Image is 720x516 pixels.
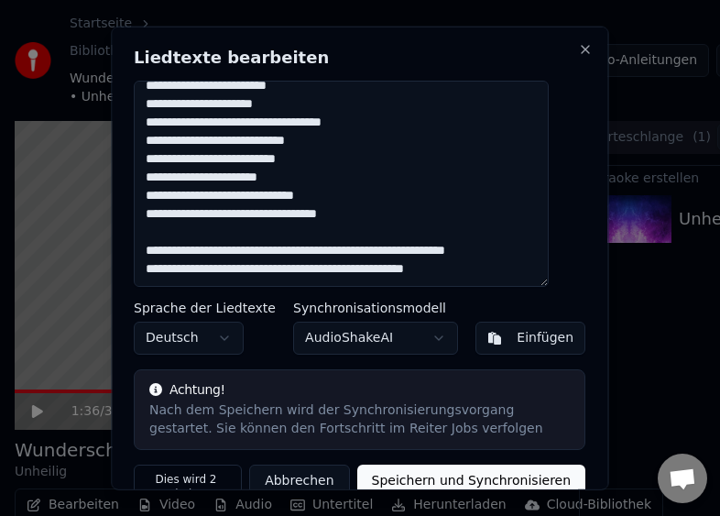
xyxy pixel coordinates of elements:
button: Einfügen [476,321,586,354]
label: Synchronisationsmodell [294,301,459,313]
div: Einfügen [518,328,574,346]
button: Speichern und Synchronisieren [357,464,586,497]
h2: Liedtexte bearbeiten [134,49,585,65]
label: Sprache der Liedtexte [134,301,276,313]
span: Dies wird 2 Guthaben verbrauchen [156,472,235,516]
div: Nach dem Speichern wird der Synchronisierungsvorgang gestartet. Sie können den Fortschritt im Rei... [149,401,570,437]
button: Abbrechen [250,464,350,497]
div: Achtung! [149,380,570,399]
